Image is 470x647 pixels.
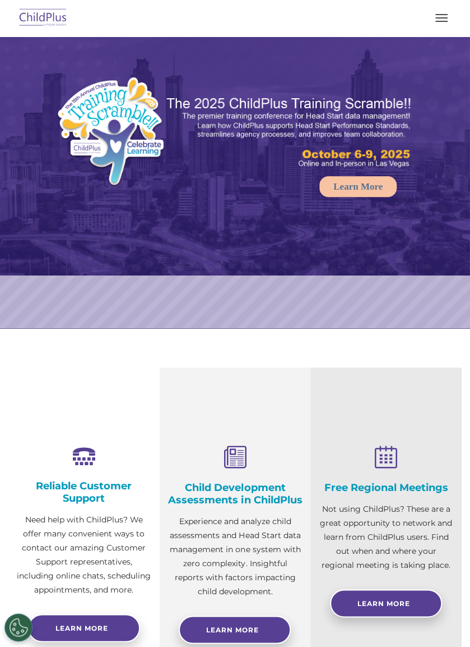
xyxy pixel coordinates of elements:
img: ChildPlus by Procare Solutions [17,5,69,31]
span: Learn more [55,624,108,632]
p: Experience and analyze child assessments and Head Start data management in one system with zero c... [168,515,303,599]
a: Learn More [179,616,291,644]
a: Learn more [28,614,140,642]
p: Need help with ChildPlus? We offer many convenient ways to contact our amazing Customer Support r... [17,513,151,597]
h4: Reliable Customer Support [17,480,151,504]
span: Learn More [357,599,410,608]
h4: Free Regional Meetings [319,481,453,494]
a: Learn More [330,589,442,617]
button: Cookies Settings [4,613,32,641]
p: Not using ChildPlus? These are a great opportunity to network and learn from ChildPlus users. Fin... [319,502,453,572]
a: Learn More [319,176,397,197]
h4: Child Development Assessments in ChildPlus [168,481,303,506]
span: Learn More [206,626,259,634]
